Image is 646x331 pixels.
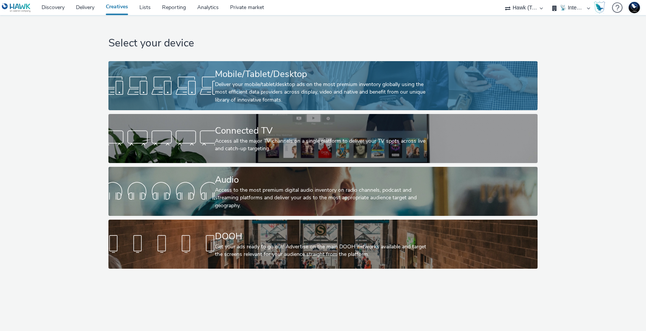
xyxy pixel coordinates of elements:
[108,36,537,51] h1: Select your device
[108,114,537,163] a: Connected TVAccess all the major TV channels on a single platform to deliver your TV spots across...
[215,230,428,243] div: DOOH
[215,186,428,209] div: Access to the most premium digital audio inventory on radio channels, podcast and streaming platf...
[629,2,640,13] img: Support Hawk
[108,61,537,110] a: Mobile/Tablet/DesktopDeliver your mobile/tablet/desktop ads on the most premium inventory globall...
[108,167,537,216] a: AudioAccess to the most premium digital audio inventory on radio channels, podcast and streaming ...
[215,81,428,104] div: Deliver your mobile/tablet/desktop ads on the most premium inventory globally using the most effi...
[594,2,605,14] img: Hawk Academy
[215,173,428,186] div: Audio
[594,2,608,14] a: Hawk Academy
[215,124,428,137] div: Connected TV
[215,137,428,153] div: Access all the major TV channels on a single platform to deliver your TV spots across live and ca...
[2,3,31,12] img: undefined Logo
[215,243,428,259] div: Get your ads ready to go out! Advertise on the main DOOH networks available and target the screen...
[215,68,428,81] div: Mobile/Tablet/Desktop
[108,220,537,269] a: DOOHGet your ads ready to go out! Advertise on the main DOOH networks available and target the sc...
